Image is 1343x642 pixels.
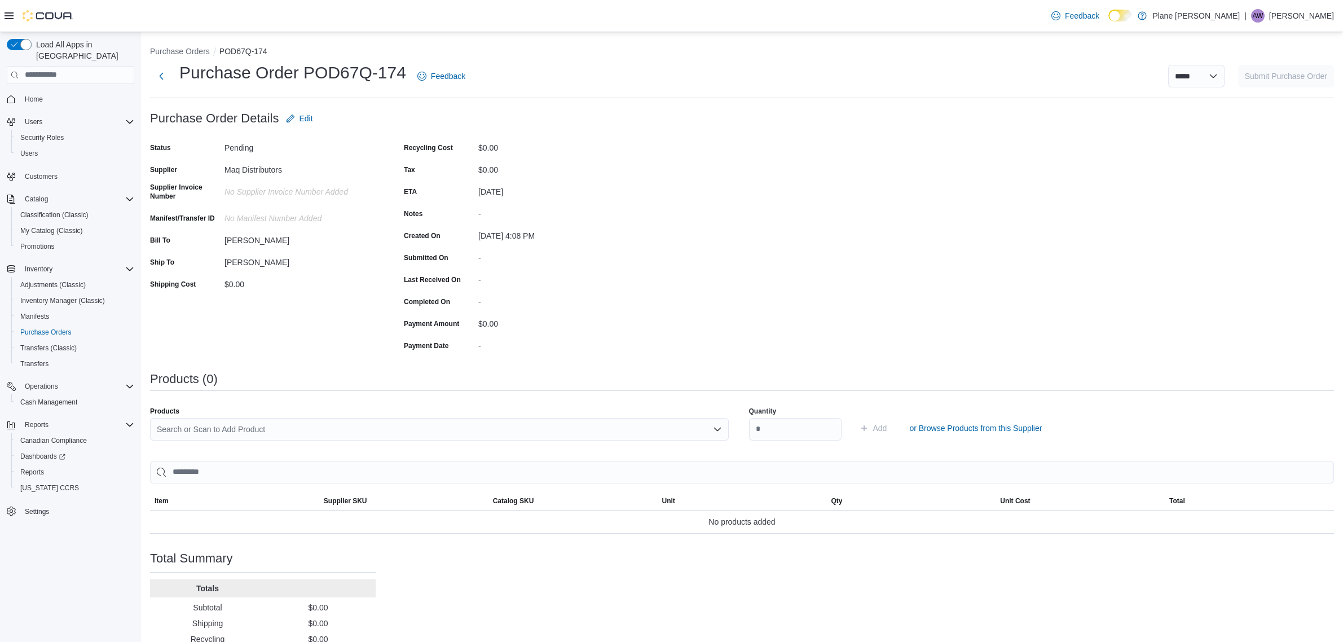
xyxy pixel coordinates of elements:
[20,359,49,368] span: Transfers
[150,143,171,152] label: Status
[16,326,134,339] span: Purchase Orders
[1244,9,1247,23] p: |
[224,139,376,152] div: Pending
[488,492,658,510] button: Catalog SKU
[155,602,261,613] p: Subtotal
[179,61,406,84] h1: Purchase Order POD67Q-174
[16,326,76,339] a: Purchase Orders
[909,423,1042,434] span: or Browse Products from this Supplier
[11,130,139,146] button: Security Roles
[11,223,139,239] button: My Catalog (Classic)
[150,407,179,416] label: Products
[11,433,139,448] button: Canadian Compliance
[11,277,139,293] button: Adjustments (Classic)
[265,618,371,629] p: $0.00
[20,262,57,276] button: Inventory
[2,503,139,519] button: Settings
[25,265,52,274] span: Inventory
[431,71,465,82] span: Feedback
[224,161,376,174] div: Maq Distributors
[20,418,134,432] span: Reports
[16,240,59,253] a: Promotions
[23,10,73,21] img: Cova
[300,113,313,124] span: Edit
[16,310,54,323] a: Manifests
[150,552,233,565] h3: Total Summary
[16,465,134,479] span: Reports
[16,278,90,292] a: Adjustments (Classic)
[826,492,996,510] button: Qty
[16,434,91,447] a: Canadian Compliance
[25,117,42,126] span: Users
[1252,9,1263,23] span: AW
[25,95,43,104] span: Home
[25,420,49,429] span: Reports
[224,209,376,223] div: No Manifest Number added
[1251,9,1265,23] div: Auston Wilson
[11,340,139,356] button: Transfers (Classic)
[1108,10,1132,21] input: Dark Mode
[25,507,49,516] span: Settings
[662,496,675,505] span: Unit
[11,394,139,410] button: Cash Management
[150,236,170,245] label: Bill To
[155,496,169,505] span: Item
[20,92,134,106] span: Home
[831,496,842,505] span: Qty
[20,170,62,183] a: Customers
[11,309,139,324] button: Manifests
[20,452,65,461] span: Dashboards
[20,483,79,493] span: [US_STATE] CCRS
[16,131,68,144] a: Security Roles
[20,296,105,305] span: Inventory Manager (Classic)
[478,315,629,328] div: $0.00
[150,372,218,386] h3: Products (0)
[404,209,422,218] label: Notes
[478,205,629,218] div: -
[155,583,261,594] p: Totals
[1165,492,1334,510] button: Total
[16,450,70,463] a: Dashboards
[16,224,134,238] span: My Catalog (Classic)
[11,207,139,223] button: Classification (Classic)
[20,280,86,289] span: Adjustments (Classic)
[16,434,134,447] span: Canadian Compliance
[404,143,453,152] label: Recycling Cost
[20,380,63,393] button: Operations
[478,337,629,350] div: -
[1269,9,1334,23] p: [PERSON_NAME]
[324,496,367,505] span: Supplier SKU
[708,515,775,529] span: No products added
[265,602,371,613] p: $0.00
[11,324,139,340] button: Purchase Orders
[16,465,49,479] a: Reports
[150,46,1334,59] nav: An example of EuiBreadcrumbs
[404,297,450,306] label: Completed On
[224,231,376,245] div: [PERSON_NAME]
[20,210,89,219] span: Classification (Classic)
[16,294,134,307] span: Inventory Manager (Classic)
[155,618,261,629] p: Shipping
[478,161,629,174] div: $0.00
[873,423,887,434] span: Add
[16,341,81,355] a: Transfers (Classic)
[20,192,52,206] button: Catalog
[20,312,49,321] span: Manifests
[16,395,82,409] a: Cash Management
[281,107,318,130] button: Edit
[478,271,629,284] div: -
[20,149,38,158] span: Users
[16,310,134,323] span: Manifests
[224,275,376,289] div: $0.00
[1238,65,1334,87] button: Submit Purchase Order
[20,169,134,183] span: Customers
[20,468,44,477] span: Reports
[20,115,47,129] button: Users
[1047,5,1104,27] a: Feedback
[16,208,93,222] a: Classification (Classic)
[11,480,139,496] button: [US_STATE] CCRS
[493,496,534,505] span: Catalog SKU
[16,450,134,463] span: Dashboards
[150,492,319,510] button: Item
[478,249,629,262] div: -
